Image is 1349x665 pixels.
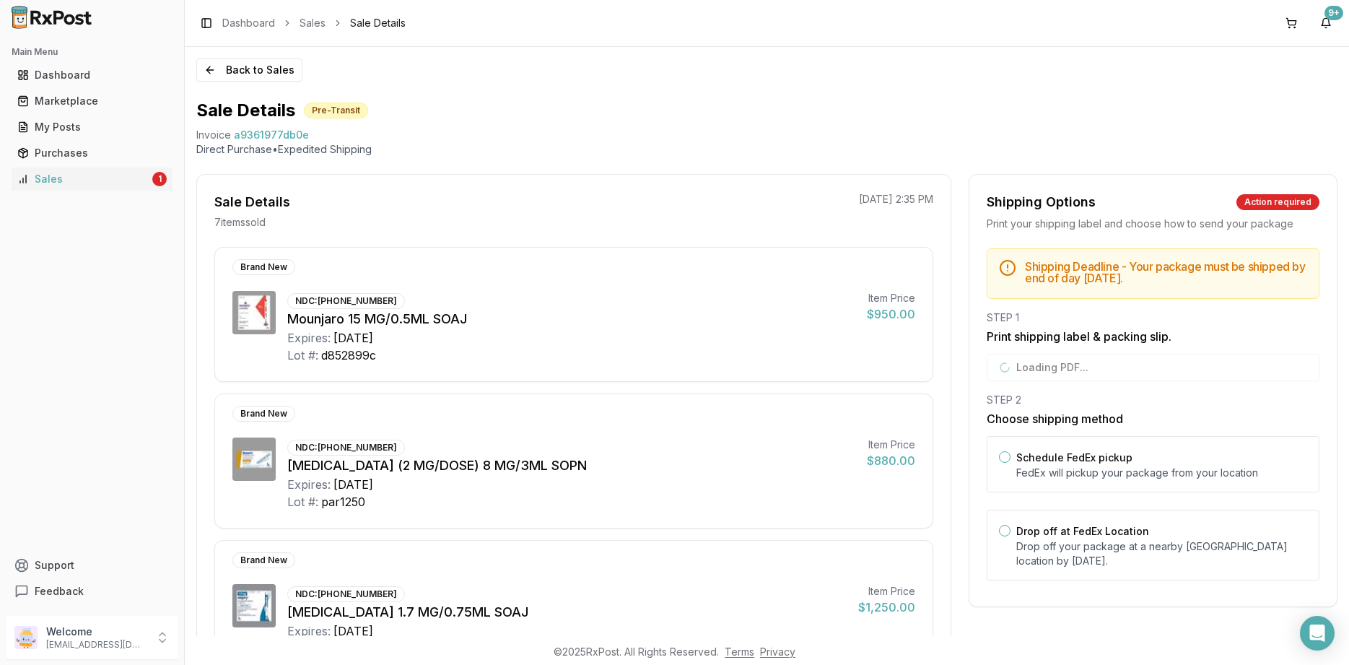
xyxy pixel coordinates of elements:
div: Expires: [287,329,331,347]
div: STEP 2 [987,393,1319,407]
p: [DATE] 2:35 PM [859,192,933,207]
div: Mounjaro 15 MG/0.5ML SOAJ [287,309,855,329]
p: Drop off your package at a nearby [GEOGRAPHIC_DATA] location by [DATE] . [1016,539,1307,568]
img: User avatar [14,626,38,649]
div: Marketplace [17,94,167,108]
div: $950.00 [867,305,915,323]
div: $1,250.00 [858,599,915,616]
div: Brand New [232,552,295,568]
div: Expires: [287,622,331,640]
div: NDC: [PHONE_NUMBER] [287,440,405,456]
h5: Shipping Deadline - Your package must be shipped by end of day [DATE] . [1025,261,1307,284]
div: [DATE] [333,329,373,347]
span: Feedback [35,584,84,599]
div: d852899c [321,347,376,364]
label: Drop off at FedEx Location [1016,525,1149,537]
a: Purchases [12,140,173,166]
div: Action required [1236,194,1319,210]
button: 9+ [1314,12,1337,35]
button: Support [6,552,178,578]
p: [EMAIL_ADDRESS][DOMAIN_NAME] [46,639,147,651]
div: Pre-Transit [304,103,368,118]
div: Item Price [867,291,915,305]
a: Dashboard [12,62,173,88]
p: 7 item s sold [214,215,266,230]
h3: Choose shipping method [987,410,1319,427]
div: [DATE] [333,622,373,640]
div: NDC: [PHONE_NUMBER] [287,586,405,602]
h2: Main Menu [12,46,173,58]
label: Schedule FedEx pickup [1016,451,1132,464]
div: NDC: [PHONE_NUMBER] [287,293,405,309]
div: My Posts [17,120,167,134]
button: Sales1 [6,168,178,191]
div: $880.00 [867,452,915,469]
button: Marketplace [6,90,178,113]
div: 9+ [1324,6,1343,20]
img: Ozempic (2 MG/DOSE) 8 MG/3ML SOPN [232,438,276,481]
button: Dashboard [6,64,178,87]
div: Brand New [232,259,295,275]
a: Terms [725,646,754,658]
div: Lot #: [287,493,318,510]
div: par1250 [321,493,365,510]
div: [DATE] [333,476,373,493]
div: Expires: [287,476,331,493]
p: FedEx will pickup your package from your location [1016,466,1307,480]
div: Invoice [196,128,231,142]
img: RxPost Logo [6,6,98,29]
span: Sale Details [350,16,406,30]
div: Print your shipping label and choose how to send your package [987,217,1319,231]
div: Item Price [867,438,915,452]
nav: breadcrumb [222,16,406,30]
div: [MEDICAL_DATA] 1.7 MG/0.75ML SOAJ [287,602,847,622]
p: Welcome [46,625,147,639]
div: [MEDICAL_DATA] (2 MG/DOSE) 8 MG/3ML SOPN [287,456,855,476]
button: Purchases [6,142,178,165]
p: Direct Purchase • Expedited Shipping [196,142,1337,157]
span: a9361977db0e [234,128,309,142]
div: Dashboard [17,68,167,82]
a: Marketplace [12,88,173,114]
div: 1 [152,172,167,186]
div: Open Intercom Messenger [1300,616,1335,651]
div: Item Price [858,584,915,599]
div: Purchases [17,146,167,160]
img: Mounjaro 15 MG/0.5ML SOAJ [232,291,276,334]
a: Sales [300,16,326,30]
div: Shipping Options [987,192,1096,212]
h1: Sale Details [196,99,295,122]
div: Sales [17,172,149,186]
div: STEP 1 [987,310,1319,325]
img: Wegovy 1.7 MG/0.75ML SOAJ [232,584,276,627]
div: Brand New [232,406,295,422]
button: My Posts [6,116,178,139]
a: Sales1 [12,166,173,192]
div: Lot #: [287,347,318,364]
button: Feedback [6,578,178,604]
a: My Posts [12,114,173,140]
a: Privacy [760,646,795,658]
h3: Print shipping label & packing slip. [987,328,1319,345]
div: Sale Details [214,192,290,212]
a: Dashboard [222,16,275,30]
button: Back to Sales [196,58,302,82]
